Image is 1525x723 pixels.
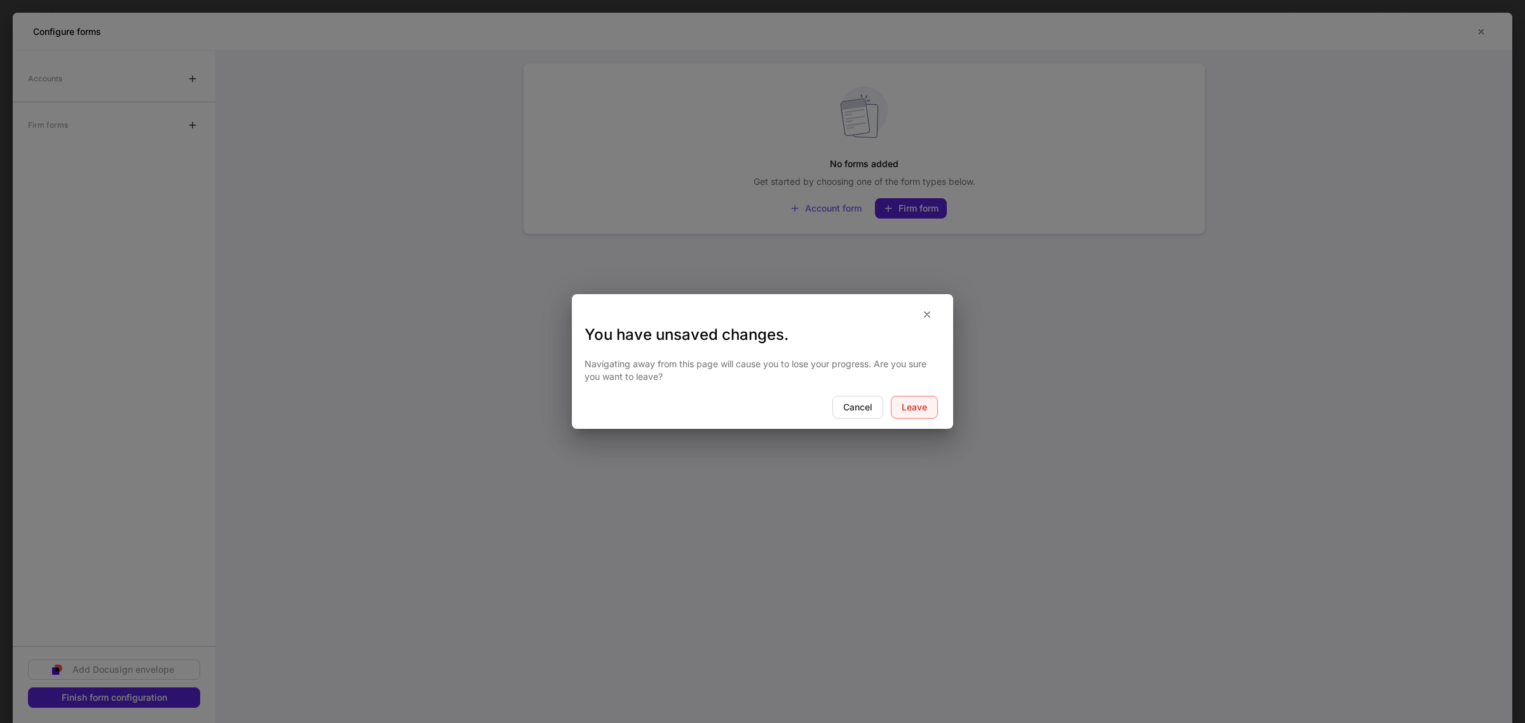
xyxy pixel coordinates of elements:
p: Navigating away from this page will cause you to lose your progress. Are you sure you want to leave? [585,358,940,383]
button: Cancel [832,396,883,419]
h3: You have unsaved changes. [585,325,940,345]
div: Leave [902,403,927,412]
div: Cancel [843,403,872,412]
button: Leave [891,396,938,419]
